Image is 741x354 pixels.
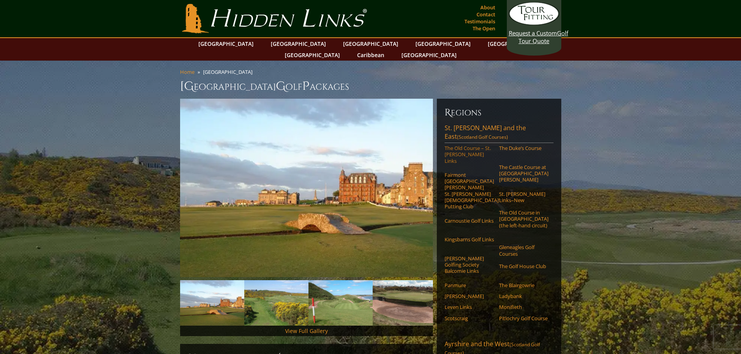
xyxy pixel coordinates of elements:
[499,191,548,204] a: St. [PERSON_NAME] Links–New
[398,49,461,61] a: [GEOGRAPHIC_DATA]
[285,327,328,335] a: View Full Gallery
[499,209,548,228] a: The Old Course in [GEOGRAPHIC_DATA] (the left-hand circuit)
[412,38,475,49] a: [GEOGRAPHIC_DATA]
[499,304,548,310] a: Monifieth
[302,78,310,94] span: P
[445,218,494,224] a: Carnoustie Golf Links
[203,68,256,75] li: [GEOGRAPHIC_DATA]
[267,38,330,49] a: [GEOGRAPHIC_DATA]
[499,282,548,288] a: The Blairgowrie
[509,29,557,37] span: Request a Custom
[180,78,561,94] h1: [GEOGRAPHIC_DATA] olf ackages
[445,293,494,299] a: [PERSON_NAME]
[445,124,554,143] a: St. [PERSON_NAME] and the East(Scotland Golf Courses)
[445,191,494,210] a: St. [PERSON_NAME] [DEMOGRAPHIC_DATA]’ Putting Club
[445,304,494,310] a: Leven Links
[462,16,497,27] a: Testimonials
[499,244,548,257] a: Gleneagles Golf Courses
[339,38,402,49] a: [GEOGRAPHIC_DATA]
[484,38,547,49] a: [GEOGRAPHIC_DATA]
[445,145,494,164] a: The Old Course – St. [PERSON_NAME] Links
[475,9,497,20] a: Contact
[499,145,548,151] a: The Duke’s Course
[353,49,388,61] a: Caribbean
[445,255,494,274] a: [PERSON_NAME] Golfing Society Balcomie Links
[180,68,194,75] a: Home
[499,263,548,269] a: The Golf House Club
[445,282,494,288] a: Panmure
[445,236,494,242] a: Kingsbarns Golf Links
[499,315,548,321] a: Pitlochry Golf Course
[194,38,258,49] a: [GEOGRAPHIC_DATA]
[457,134,508,140] span: (Scotland Golf Courses)
[478,2,497,13] a: About
[499,293,548,299] a: Ladybank
[471,23,497,34] a: The Open
[281,49,344,61] a: [GEOGRAPHIC_DATA]
[276,78,286,94] span: G
[509,2,559,45] a: Request a CustomGolf Tour Quote
[499,164,548,183] a: The Castle Course at [GEOGRAPHIC_DATA][PERSON_NAME]
[445,106,554,119] h6: Regions
[445,172,494,191] a: Fairmont [GEOGRAPHIC_DATA][PERSON_NAME]
[445,315,494,321] a: Scotscraig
